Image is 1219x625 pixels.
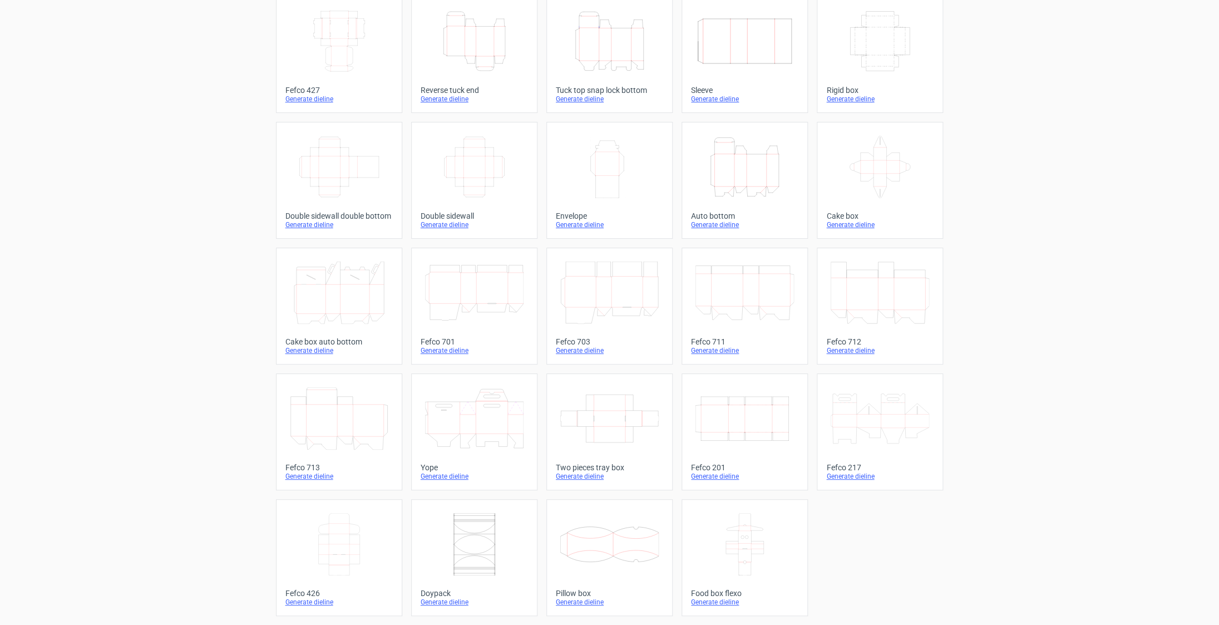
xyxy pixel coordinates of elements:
[556,463,663,472] div: Two pieces tray box
[826,211,934,220] div: Cake box
[546,373,673,490] a: Two pieces tray boxGenerate dieline
[285,337,393,346] div: Cake box auto bottom
[691,337,798,346] div: Fefco 711
[691,95,798,104] div: Generate dieline
[826,337,934,346] div: Fefco 712
[421,598,528,607] div: Generate dieline
[285,220,393,229] div: Generate dieline
[691,211,798,220] div: Auto bottom
[276,499,402,616] a: Fefco 426Generate dieline
[826,463,934,472] div: Fefco 217
[691,463,798,472] div: Fefco 201
[556,211,663,220] div: Envelope
[411,499,537,616] a: DoypackGenerate dieline
[556,86,663,95] div: Tuck top snap lock bottom
[285,86,393,95] div: Fefco 427
[826,95,934,104] div: Generate dieline
[556,337,663,346] div: Fefco 703
[556,472,663,481] div: Generate dieline
[691,589,798,598] div: Food box flexo
[285,472,393,481] div: Generate dieline
[411,122,537,239] a: Double sidewallGenerate dieline
[817,373,943,490] a: Fefco 217Generate dieline
[276,122,402,239] a: Double sidewall double bottomGenerate dieline
[826,220,934,229] div: Generate dieline
[817,122,943,239] a: Cake boxGenerate dieline
[421,220,528,229] div: Generate dieline
[556,220,663,229] div: Generate dieline
[546,499,673,616] a: Pillow boxGenerate dieline
[556,598,663,607] div: Generate dieline
[276,373,402,490] a: Fefco 713Generate dieline
[421,463,528,472] div: Yope
[285,589,393,598] div: Fefco 426
[826,472,934,481] div: Generate dieline
[691,86,798,95] div: Sleeve
[556,95,663,104] div: Generate dieline
[285,463,393,472] div: Fefco 713
[556,346,663,355] div: Generate dieline
[691,598,798,607] div: Generate dieline
[421,346,528,355] div: Generate dieline
[546,122,673,239] a: EnvelopeGenerate dieline
[285,598,393,607] div: Generate dieline
[421,95,528,104] div: Generate dieline
[421,337,528,346] div: Fefco 701
[285,346,393,355] div: Generate dieline
[546,248,673,365] a: Fefco 703Generate dieline
[682,373,808,490] a: Fefco 201Generate dieline
[691,220,798,229] div: Generate dieline
[682,248,808,365] a: Fefco 711Generate dieline
[411,373,537,490] a: YopeGenerate dieline
[682,499,808,616] a: Food box flexoGenerate dieline
[556,589,663,598] div: Pillow box
[826,346,934,355] div: Generate dieline
[421,589,528,598] div: Doypack
[826,86,934,95] div: Rigid box
[691,346,798,355] div: Generate dieline
[411,248,537,365] a: Fefco 701Generate dieline
[276,248,402,365] a: Cake box auto bottomGenerate dieline
[691,472,798,481] div: Generate dieline
[285,95,393,104] div: Generate dieline
[421,472,528,481] div: Generate dieline
[421,86,528,95] div: Reverse tuck end
[285,211,393,220] div: Double sidewall double bottom
[682,122,808,239] a: Auto bottomGenerate dieline
[817,248,943,365] a: Fefco 712Generate dieline
[421,211,528,220] div: Double sidewall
